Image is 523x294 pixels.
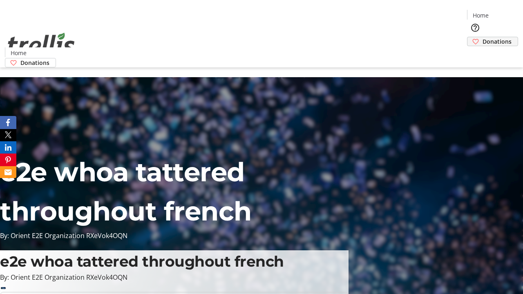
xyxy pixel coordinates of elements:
span: Donations [20,58,49,67]
a: Home [467,11,494,20]
span: Home [11,49,27,57]
button: Cart [467,46,483,62]
a: Donations [5,58,56,67]
span: Donations [483,37,512,46]
img: Orient E2E Organization RXeVok4OQN's Logo [5,24,78,65]
a: Donations [467,37,518,46]
a: Home [5,49,31,57]
button: Help [467,20,483,36]
span: Home [473,11,489,20]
